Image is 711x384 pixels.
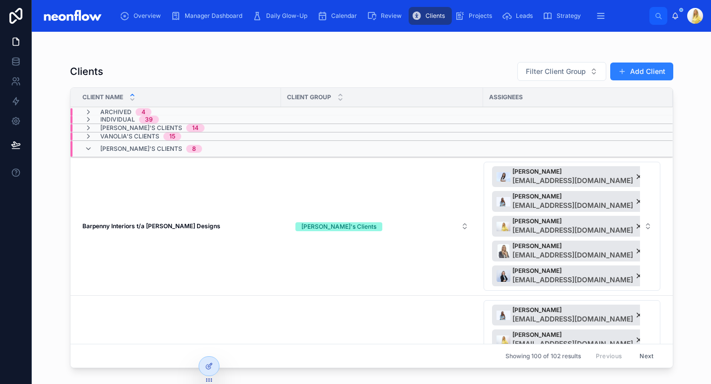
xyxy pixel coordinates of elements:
[82,222,220,230] strong: Barpenny Interiors t/a [PERSON_NAME] Designs
[633,348,660,364] button: Next
[249,7,314,25] a: Daily Glow-Up
[287,93,331,101] span: Client Group
[70,64,103,78] h1: Clients
[314,7,364,25] a: Calendar
[512,275,633,285] span: [EMAIL_ADDRESS][DOMAIN_NAME]
[185,12,242,20] span: Manager Dashboard
[145,116,153,124] div: 39
[526,66,586,76] span: Filter Client Group
[168,7,249,25] a: Manager Dashboard
[100,132,159,140] span: Vanolia's Clients
[82,93,123,101] span: Client Name
[492,216,647,237] button: Unselect 1
[169,132,175,140] div: 15
[483,161,661,291] a: Select Button
[364,7,409,25] a: Review
[484,162,660,291] button: Select Button
[492,191,647,212] button: Unselect 2
[492,265,647,286] button: Unselect 4
[409,7,452,25] a: Clients
[557,12,581,20] span: Strategy
[505,352,581,360] span: Showing 100 of 102 results
[516,12,533,20] span: Leads
[512,242,633,250] span: [PERSON_NAME]
[499,7,540,25] a: Leads
[512,267,633,275] span: [PERSON_NAME]
[426,12,445,20] span: Clients
[489,93,523,101] span: Assignees
[469,12,492,20] span: Projects
[100,108,132,116] span: Archived
[301,222,376,231] div: [PERSON_NAME]'s Clients
[512,314,633,324] span: [EMAIL_ADDRESS][DOMAIN_NAME]
[492,305,647,325] button: Unselect 2
[610,63,673,80] button: Add Client
[512,339,633,349] span: [EMAIL_ADDRESS][DOMAIN_NAME]
[287,217,477,236] a: Select Button
[331,12,357,20] span: Calendar
[100,116,135,124] span: Individual
[517,62,606,81] button: Select Button
[142,108,145,116] div: 4
[512,168,633,176] span: [PERSON_NAME]
[381,12,402,20] span: Review
[100,124,182,132] span: [PERSON_NAME]'s Clients
[512,250,633,260] span: [EMAIL_ADDRESS][DOMAIN_NAME]
[512,331,633,339] span: [PERSON_NAME]
[512,192,633,200] span: [PERSON_NAME]
[100,145,182,153] span: [PERSON_NAME]'s Clients
[40,8,105,24] img: App logo
[512,176,633,186] span: [EMAIL_ADDRESS][DOMAIN_NAME]
[192,124,199,132] div: 14
[492,329,647,350] button: Unselect 1
[540,7,588,25] a: Strategy
[82,222,275,230] a: Barpenny Interiors t/a [PERSON_NAME] Designs
[492,166,647,187] button: Unselect 3
[452,7,499,25] a: Projects
[512,217,633,225] span: [PERSON_NAME]
[192,145,196,153] div: 8
[134,12,161,20] span: Overview
[113,5,649,27] div: scrollable content
[117,7,168,25] a: Overview
[287,217,477,235] button: Select Button
[492,241,647,261] button: Unselect 14
[266,12,307,20] span: Daily Glow-Up
[512,306,633,314] span: [PERSON_NAME]
[512,225,633,235] span: [EMAIL_ADDRESS][DOMAIN_NAME]
[512,200,633,210] span: [EMAIL_ADDRESS][DOMAIN_NAME]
